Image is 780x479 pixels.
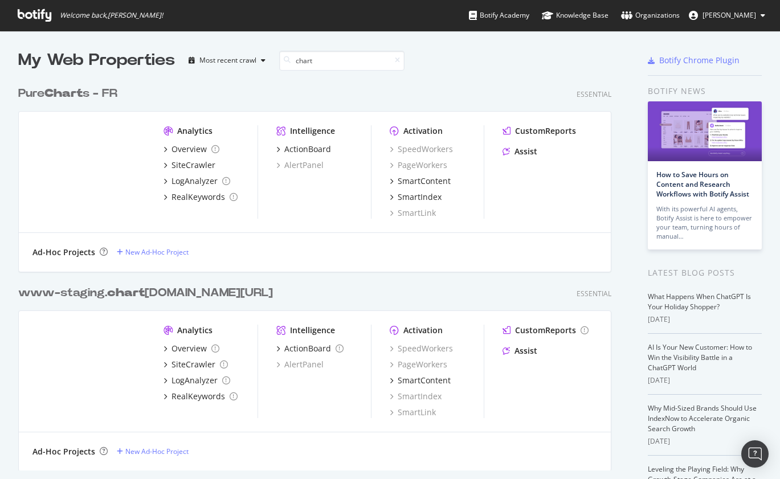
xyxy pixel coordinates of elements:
[741,440,769,468] div: Open Intercom Messenger
[390,391,442,402] a: SmartIndex
[18,49,175,72] div: My Web Properties
[199,57,256,64] div: Most recent crawl
[398,375,451,386] div: SmartContent
[171,175,218,187] div: LogAnalyzer
[164,159,215,171] a: SiteCrawler
[18,285,273,301] div: www-staging. [DOMAIN_NAME][URL]
[648,436,762,447] div: [DATE]
[648,55,740,66] a: Botify Chrome Plugin
[398,175,451,187] div: SmartContent
[503,325,589,336] a: CustomReports
[656,170,749,199] a: How to Save Hours on Content and Research Workflows with Botify Assist
[390,359,447,370] a: PageWorkers
[18,285,277,301] a: www-staging.chart[DOMAIN_NAME][URL]
[276,144,331,155] a: ActionBoard
[648,267,762,279] div: Latest Blog Posts
[648,342,752,372] a: AI Is Your New Customer: How to Win the Visibility Battle in a ChatGPT World
[390,144,453,155] a: SpeedWorkers
[290,125,335,137] div: Intelligence
[515,125,576,137] div: CustomReports
[390,159,447,171] a: PageWorkers
[117,247,189,257] a: New Ad-Hoc Project
[648,314,762,325] div: [DATE]
[171,391,225,402] div: RealKeywords
[390,175,451,187] a: SmartContent
[171,359,215,370] div: SiteCrawler
[276,159,324,171] a: AlertPanel
[60,11,163,20] span: Welcome back, [PERSON_NAME] !
[542,10,609,21] div: Knowledge Base
[164,359,228,370] a: SiteCrawler
[32,446,95,457] div: Ad-Hoc Projects
[276,359,324,370] a: AlertPanel
[577,289,611,298] div: Essential
[648,375,762,386] div: [DATE]
[390,407,436,418] a: SmartLink
[403,125,443,137] div: Activation
[390,191,442,203] a: SmartIndex
[284,343,331,354] div: ActionBoard
[648,101,762,161] img: How to Save Hours on Content and Research Workflows with Botify Assist
[680,6,774,24] button: [PERSON_NAME]
[390,207,436,219] a: SmartLink
[390,375,451,386] a: SmartContent
[659,55,740,66] div: Botify Chrome Plugin
[514,146,537,157] div: Assist
[164,175,230,187] a: LogAnalyzer
[164,375,230,386] a: LogAnalyzer
[577,89,611,99] div: Essential
[171,191,225,203] div: RealKeywords
[514,345,537,357] div: Assist
[703,10,756,20] span: Olivier Gourdin
[503,146,537,157] a: Assist
[648,85,762,97] div: Botify news
[656,204,753,241] div: With its powerful AI agents, Botify Assist is here to empower your team, turning hours of manual…
[164,343,219,354] a: Overview
[177,325,213,336] div: Analytics
[621,10,680,21] div: Organizations
[164,191,238,203] a: RealKeywords
[171,343,207,354] div: Overview
[279,51,405,71] input: Search
[18,85,117,102] div: Pure s - FR
[171,159,215,171] div: SiteCrawler
[107,287,145,298] b: chart
[290,325,335,336] div: Intelligence
[648,403,757,433] a: Why Mid-Sized Brands Should Use IndexNow to Accelerate Organic Search Growth
[171,375,218,386] div: LogAnalyzer
[284,144,331,155] div: ActionBoard
[398,191,442,203] div: SmartIndex
[32,247,95,258] div: Ad-Hoc Projects
[648,292,751,312] a: What Happens When ChatGPT Is Your Holiday Shopper?
[503,345,537,357] a: Assist
[171,144,207,155] div: Overview
[390,343,453,354] a: SpeedWorkers
[469,10,529,21] div: Botify Academy
[177,125,213,137] div: Analytics
[164,144,219,155] a: Overview
[503,125,576,137] a: CustomReports
[125,447,189,456] div: New Ad-Hoc Project
[117,447,189,456] a: New Ad-Hoc Project
[18,72,620,470] div: grid
[515,325,576,336] div: CustomReports
[32,125,145,216] img: www.chartsinfrance.net
[184,51,270,69] button: Most recent crawl
[44,88,83,99] b: Chart
[18,85,122,102] a: PureCharts - FR
[164,391,238,402] a: RealKeywords
[276,343,344,354] a: ActionBoard
[125,247,189,257] div: New Ad-Hoc Project
[403,325,443,336] div: Activation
